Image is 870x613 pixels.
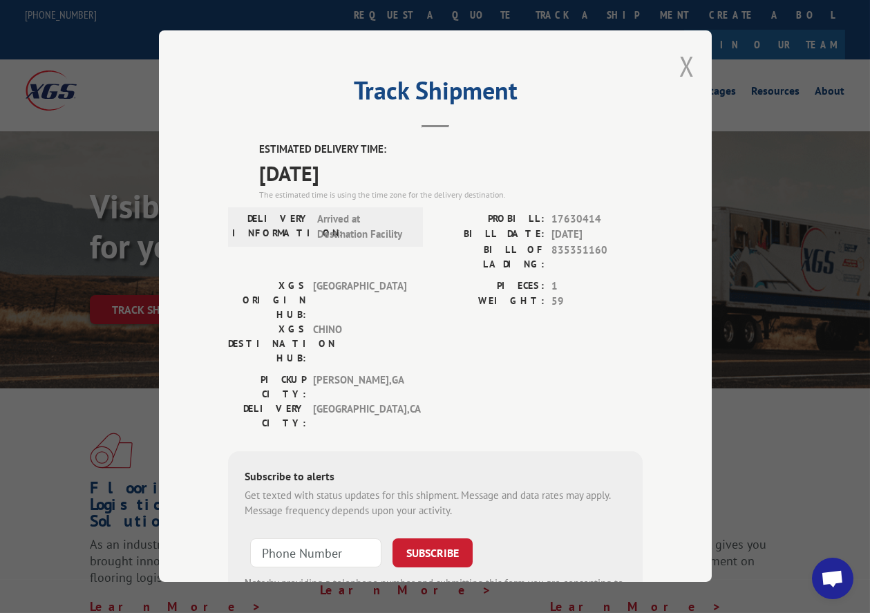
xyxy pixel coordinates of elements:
[228,279,306,322] label: XGS ORIGIN HUB:
[250,538,381,567] input: Phone Number
[245,488,626,519] div: Get texted with status updates for this shipment. Message and data rates may apply. Message frequ...
[435,279,545,294] label: PIECES:
[812,558,853,599] div: Open chat
[228,322,306,366] label: XGS DESTINATION HUB:
[232,211,310,243] label: DELIVERY INFORMATION:
[551,227,643,243] span: [DATE]
[313,279,406,322] span: [GEOGRAPHIC_DATA]
[259,189,643,201] div: The estimated time is using the time zone for the delivery destination.
[259,158,643,189] span: [DATE]
[313,322,406,366] span: CHINO
[551,279,643,294] span: 1
[435,227,545,243] label: BILL DATE:
[228,81,643,107] h2: Track Shipment
[259,142,643,158] label: ESTIMATED DELIVERY TIME:
[245,468,626,488] div: Subscribe to alerts
[679,48,694,84] button: Close modal
[435,243,545,272] label: BILL OF LADING:
[317,211,410,243] span: Arrived at Destination Facility
[551,211,643,227] span: 17630414
[551,243,643,272] span: 835351160
[313,372,406,402] span: [PERSON_NAME] , GA
[393,538,473,567] button: SUBSCRIBE
[228,402,306,431] label: DELIVERY CITY:
[228,372,306,402] label: PICKUP CITY:
[313,402,406,431] span: [GEOGRAPHIC_DATA] , CA
[245,576,269,590] strong: Note:
[551,294,643,310] span: 59
[435,294,545,310] label: WEIGHT:
[435,211,545,227] label: PROBILL:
